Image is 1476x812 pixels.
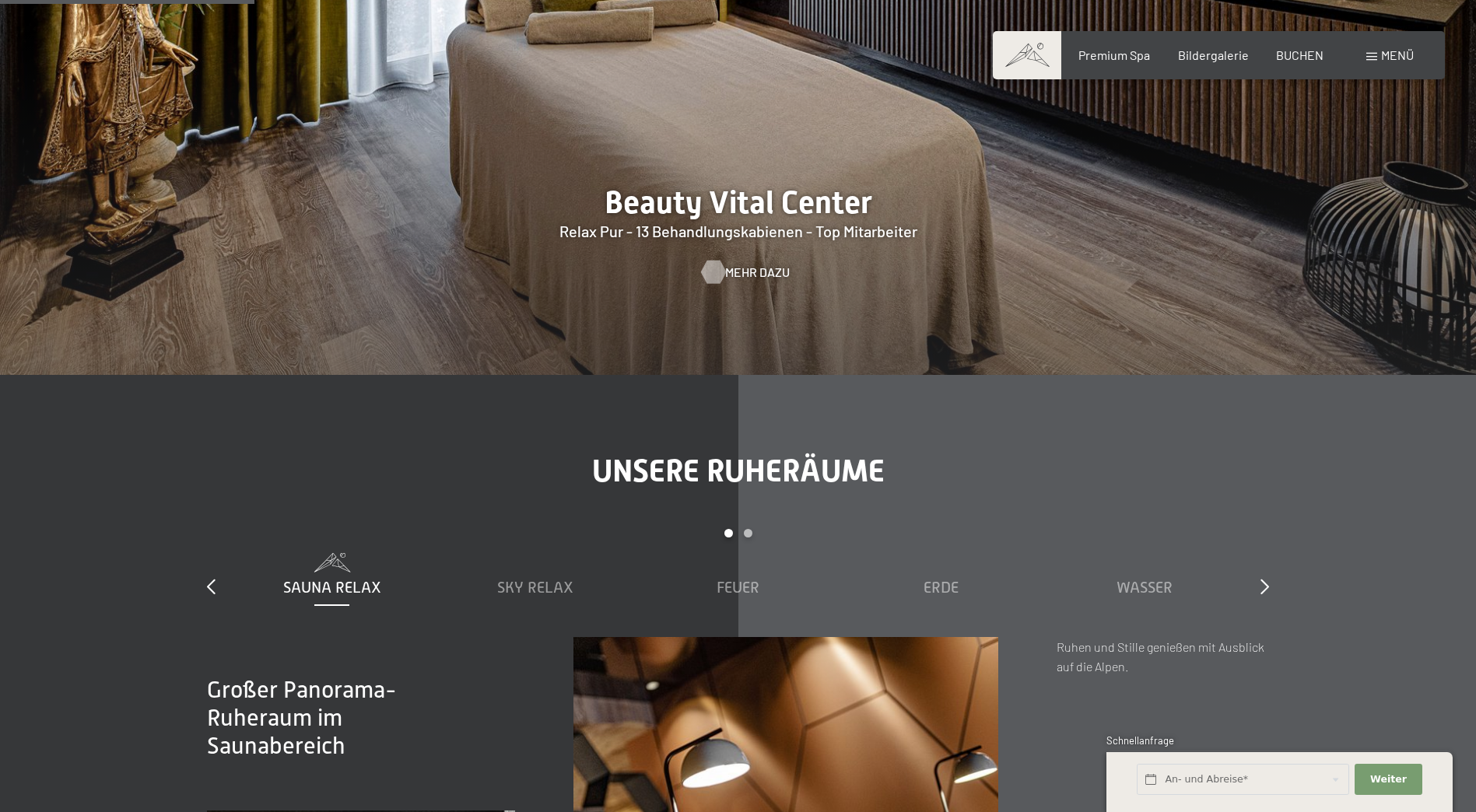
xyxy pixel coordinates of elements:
[592,453,885,489] span: Unsere Ruheräume
[497,579,573,596] span: Sky Relax
[1057,637,1269,677] p: Ruhen und Stille genießen mit Ausblick auf die Alpen.
[744,529,752,537] div: Carousel Page 2
[702,264,774,281] a: Mehr dazu
[230,529,1246,553] div: Carousel Pagination
[1381,47,1414,62] span: Menü
[724,529,733,537] div: Carousel Page 1 (Current Slide)
[717,579,759,596] span: Feuer
[924,579,959,596] span: Erde
[1106,734,1174,747] span: Schnellanfrage
[1276,47,1323,62] a: BUCHEN
[725,264,790,281] span: Mehr dazu
[1078,47,1150,62] a: Premium Spa
[1178,47,1249,62] a: Bildergalerie
[1117,579,1173,596] span: Wasser
[207,677,397,759] span: Großer Panorama-Ruheraum im Saunabereich
[1355,764,1422,796] button: Weiter
[283,579,381,596] span: Sauna Relax
[1370,772,1407,786] span: Weiter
